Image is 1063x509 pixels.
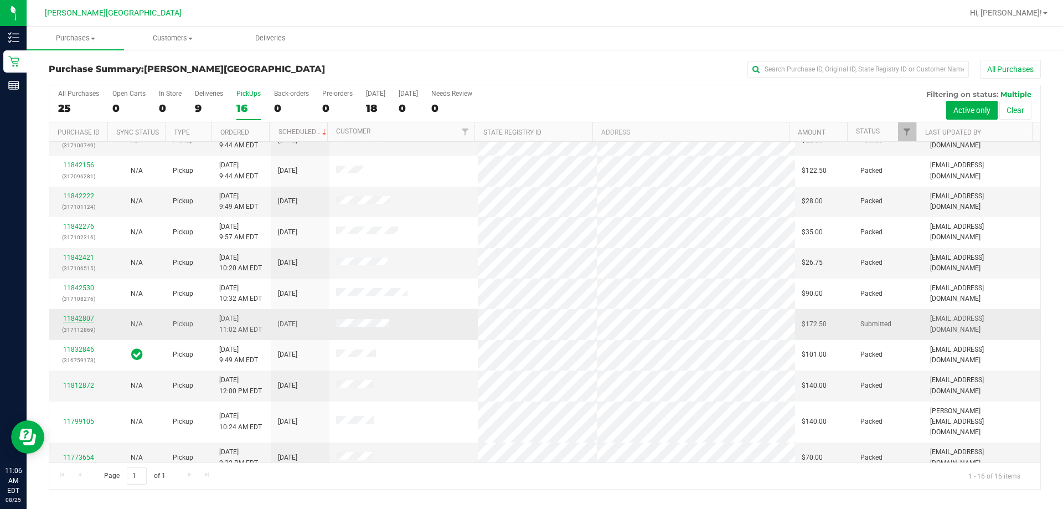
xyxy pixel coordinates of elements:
span: Page of 1 [95,467,174,485]
span: [DATE] 9:57 AM EDT [219,222,258,243]
span: Packed [860,227,883,238]
span: Pickup [173,381,193,391]
span: In Sync [131,347,143,362]
span: Not Applicable [131,418,143,425]
span: Not Applicable [131,382,143,389]
input: 1 [127,467,147,485]
span: [DATE] [278,166,297,176]
button: N/A [131,381,143,391]
p: (317102316) [56,232,101,243]
a: 11812872 [63,382,94,389]
p: 08/25 [5,496,22,504]
a: Customers [124,27,221,50]
button: N/A [131,417,143,427]
span: [DATE] 12:00 PM EDT [219,375,262,396]
span: Not Applicable [131,167,143,174]
p: (317112869) [56,325,101,335]
span: Pickup [173,289,193,299]
p: (317096281) [56,171,101,182]
span: $28.00 [802,196,823,207]
div: All Purchases [58,90,99,97]
span: Not Applicable [131,197,143,205]
span: [DATE] 11:02 AM EDT [219,313,262,335]
p: 11:06 AM EDT [5,466,22,496]
span: Not Applicable [131,136,143,144]
span: Pickup [173,227,193,238]
span: Packed [860,349,883,360]
button: N/A [131,196,143,207]
a: 11799105 [63,418,94,425]
div: In Store [159,90,182,97]
span: Pickup [173,349,193,360]
div: 18 [366,102,385,115]
div: 0 [159,102,182,115]
span: $26.75 [802,258,823,268]
button: N/A [131,258,143,268]
span: [DATE] [278,417,297,427]
a: Ordered [220,128,249,136]
div: 0 [399,102,418,115]
span: [DATE] [278,381,297,391]
span: [EMAIL_ADDRESS][DOMAIN_NAME] [930,283,1034,304]
button: N/A [131,319,143,330]
a: 11842421 [63,254,94,261]
span: Customers [125,33,221,43]
span: [DATE] [278,349,297,360]
div: 0 [274,102,309,115]
a: State Registry ID [483,128,541,136]
p: (316759173) [56,355,101,366]
button: Active only [946,101,998,120]
div: [DATE] [399,90,418,97]
span: [DATE] [278,196,297,207]
a: Filter [456,122,474,141]
button: N/A [131,166,143,176]
div: 16 [236,102,261,115]
span: Pickup [173,196,193,207]
span: Packed [860,289,883,299]
span: $172.50 [802,319,827,330]
span: [EMAIL_ADDRESS][DOMAIN_NAME] [930,313,1034,335]
span: Pickup [173,453,193,463]
span: [EMAIL_ADDRESS][DOMAIN_NAME] [930,222,1034,243]
span: Pickup [173,258,193,268]
p: (317108276) [56,294,101,304]
div: Deliveries [195,90,223,97]
h3: Purchase Summary: [49,64,379,74]
div: 0 [322,102,353,115]
a: Sync Status [116,128,159,136]
span: Multiple [1000,90,1031,99]
span: [DATE] 10:32 AM EDT [219,283,262,304]
button: N/A [131,289,143,299]
a: 11832846 [63,346,94,353]
input: Search Purchase ID, Original ID, State Registry ID or Customer Name... [747,61,969,78]
p: (317101124) [56,202,101,212]
span: $35.00 [802,227,823,238]
span: Packed [860,417,883,427]
span: Not Applicable [131,228,143,236]
a: 11842276 [63,223,94,230]
span: Packed [860,258,883,268]
div: Back-orders [274,90,309,97]
div: [DATE] [366,90,385,97]
span: Not Applicable [131,454,143,461]
span: [EMAIL_ADDRESS][DOMAIN_NAME] [930,191,1034,212]
span: [EMAIL_ADDRESS][DOMAIN_NAME] [930,345,1034,366]
span: Purchases [27,33,124,43]
span: $70.00 [802,453,823,463]
button: N/A [131,227,143,238]
span: Pickup [173,166,193,176]
span: [DATE] [278,227,297,238]
a: Filter [898,122,916,141]
div: Pre-orders [322,90,353,97]
a: Purchase ID [58,128,100,136]
inline-svg: Inventory [8,32,19,43]
a: 11842530 [63,284,94,292]
span: Pickup [173,319,193,330]
inline-svg: Retail [8,56,19,67]
span: [EMAIL_ADDRESS][DOMAIN_NAME] [930,375,1034,396]
a: Status [856,127,880,135]
a: Deliveries [221,27,319,50]
span: Deliveries [240,33,301,43]
span: $101.00 [802,349,827,360]
span: [DATE] 9:49 AM EDT [219,345,258,366]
